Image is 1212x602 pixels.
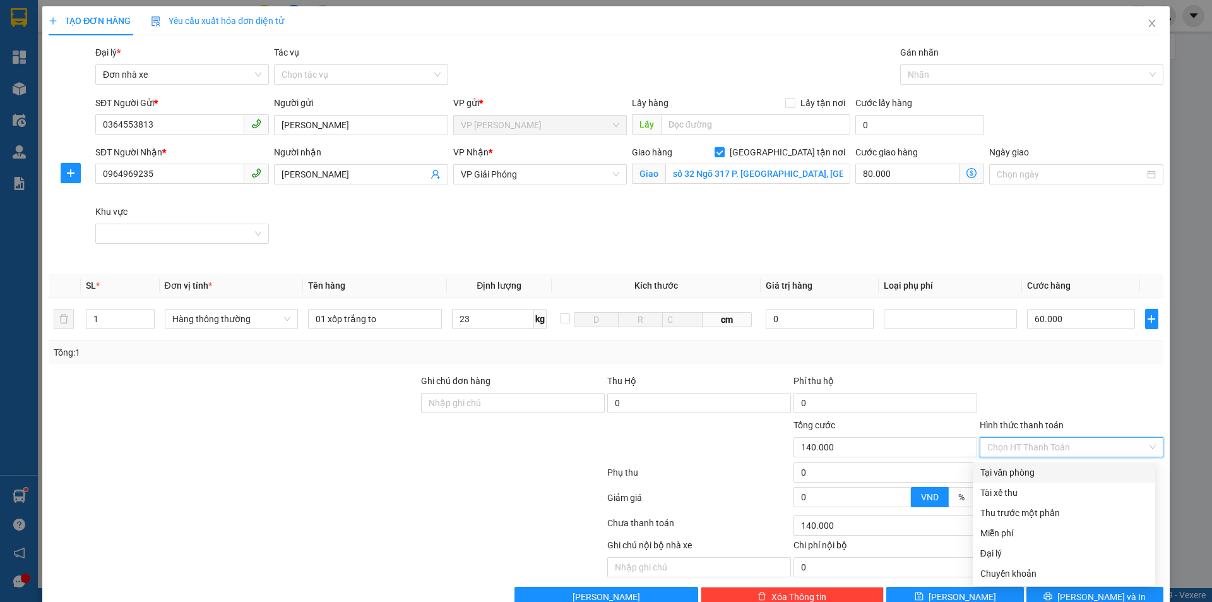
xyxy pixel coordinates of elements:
span: phone [251,119,261,129]
span: VND [921,492,939,502]
span: LHP1510250384 [135,13,242,30]
span: Đơn nhà xe [103,65,261,84]
div: Tài xế thu [980,486,1148,500]
div: SĐT Người Nhận [95,145,269,159]
span: Giao [632,164,665,184]
span: Lấy tận nơi [795,96,850,110]
label: Ngày giao [989,147,1029,157]
input: Cước lấy hàng [855,115,984,135]
label: Tác vụ [274,47,299,57]
input: Ngày giao [997,167,1144,181]
span: Tên hàng [308,280,345,291]
input: D [574,312,619,327]
button: Close [1134,6,1170,42]
span: Tổng cước [793,420,835,430]
span: Đơn vị tính [165,280,212,291]
input: Dọc đường [661,114,850,135]
span: [GEOGRAPHIC_DATA] tận nơi [725,145,850,159]
div: Người gửi [274,96,448,110]
span: Website [66,69,95,79]
strong: Hotline : 0889 23 23 23 [41,56,123,65]
span: phone [251,168,261,178]
div: SĐT Người Gửi [95,96,269,110]
span: Lấy [632,114,661,135]
span: Lấy hàng [632,98,668,108]
label: Cước lấy hàng [855,98,912,108]
span: cm [703,312,752,327]
span: Cước hàng [1027,280,1071,291]
div: Chuyển khoản [980,567,1148,581]
strong: PHIẾU GỬI HÀNG [31,40,133,53]
span: VP Giải Phóng [461,165,619,184]
span: Kích thước [634,280,678,291]
span: plus [1146,314,1158,324]
span: printer [1043,592,1052,602]
span: dollar-circle [966,168,977,178]
label: Gán nhãn [900,47,939,57]
div: Tổng: 1 [54,346,468,359]
div: Phí thu hộ [793,374,977,393]
span: % [958,492,965,502]
button: plus [1145,309,1158,329]
span: TẠO ĐƠN HÀNG [49,16,131,26]
label: Hình thức thanh toán [980,420,1064,430]
span: Hàng thông thường [172,310,291,328]
input: R [618,312,663,327]
span: Giao hàng [632,147,672,157]
img: logo [7,21,28,81]
label: Cước giao hàng [855,147,918,157]
span: Đại lý [95,47,121,57]
div: Phụ thu [606,466,792,488]
span: save [915,592,924,602]
button: delete [54,309,74,329]
th: Loại phụ phí [879,274,1023,298]
div: VP gửi [453,96,627,110]
span: kg [534,309,547,329]
input: C [662,312,703,327]
input: 0 [766,309,873,329]
strong: CÔNG TY TNHH VĨNH QUANG [36,10,128,37]
span: Yêu cầu xuất hóa đơn điện tử [151,16,284,26]
div: Khu vực [95,205,269,219]
span: plus [61,168,80,178]
strong: : [DOMAIN_NAME] [44,68,121,92]
input: VD: Bàn, Ghế [308,309,442,329]
input: Cước giao hàng [855,164,959,184]
span: Định lượng [477,280,521,291]
input: Giao tận nơi [665,164,850,184]
button: plus [61,163,81,183]
div: Miễn phí [980,526,1148,540]
input: Nhập ghi chú [607,557,791,577]
img: icon [151,16,161,27]
span: close [1147,18,1157,28]
span: delete [757,592,766,602]
span: user-add [431,169,441,179]
div: Người nhận [274,145,448,159]
span: VP LÊ HỒNG PHONG [461,116,619,135]
input: Ghi chú đơn hàng [421,393,605,413]
div: Đại lý [980,546,1148,560]
span: VP Nhận [453,147,489,157]
span: plus [49,16,57,25]
div: Thu trước một phần [980,506,1148,520]
label: Ghi chú đơn hàng [421,376,490,386]
div: Tại văn phòng [980,466,1148,479]
div: Chi phí nội bộ [793,538,977,557]
div: Chưa thanh toán [606,516,792,538]
span: Thu Hộ [607,376,636,386]
div: Giảm giá [606,491,792,513]
div: Ghi chú nội bộ nhà xe [607,538,791,557]
span: SL [86,280,96,291]
span: Giá trị hàng [766,280,812,291]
